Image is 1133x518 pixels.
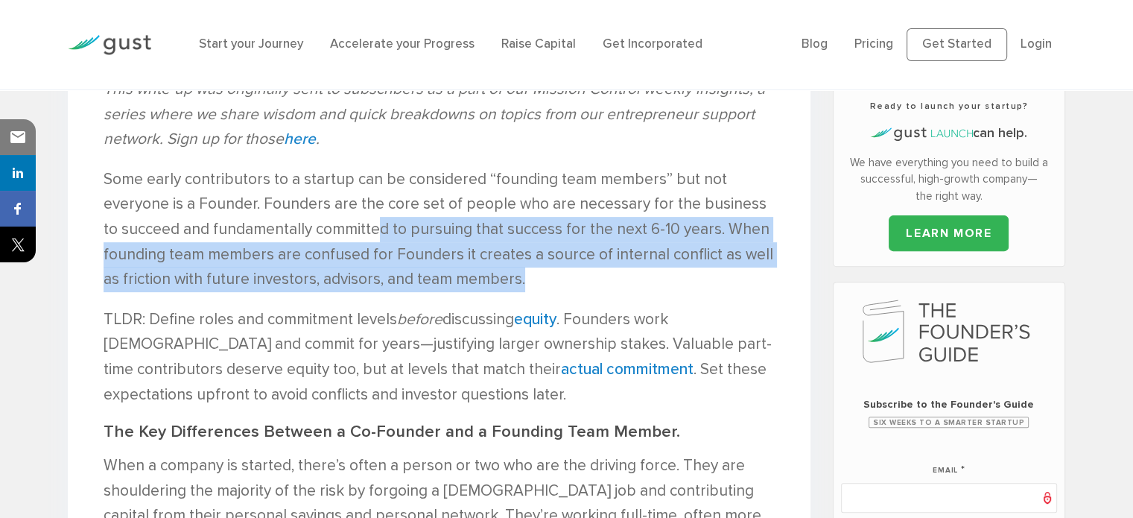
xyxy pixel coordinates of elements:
[1021,37,1052,51] a: Login
[104,80,765,148] em: This write-up was originally sent to subscribers as a part of our Mission Control weekly insights...
[841,99,1057,113] h3: Ready to launch your startup?
[841,397,1057,412] span: Subscribe to the Founder's Guide
[330,37,475,51] a: Accelerate your Progress
[397,310,442,329] em: before
[603,37,702,51] a: Get Incorporated
[889,215,1009,251] a: LEARN MORE
[802,37,828,51] a: Blog
[907,28,1007,61] a: Get Started
[869,417,1029,428] span: Six Weeks to a Smarter Startup
[68,35,151,55] img: Gust Logo
[284,130,316,148] a: here
[854,37,893,51] a: Pricing
[841,154,1057,205] p: We have everything you need to build a successful, high-growth company—the right way.
[841,124,1057,143] h4: can help.
[104,167,775,292] p: Some early contributors to a startup can be considered “founding team members” but not everyone i...
[199,37,303,51] a: Start your Journey
[104,422,680,441] strong: The Key Differences Between a Co-Founder and a Founding Team Member.
[561,360,694,379] a: actual commitment
[933,447,965,477] label: Email
[104,307,775,407] p: TLDR: Define roles and commitment levels discussing . Founders work [DEMOGRAPHIC_DATA] and commit...
[501,37,576,51] a: Raise Capital
[514,310,556,329] a: equity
